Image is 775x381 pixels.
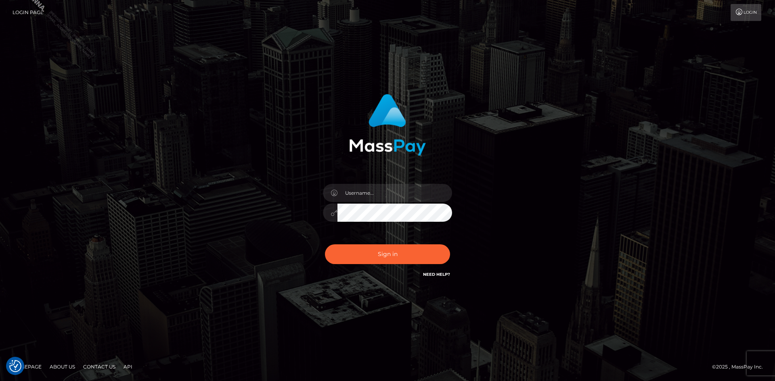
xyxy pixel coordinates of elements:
[46,360,78,373] a: About Us
[9,360,21,372] img: Revisit consent button
[9,360,45,373] a: Homepage
[13,4,44,21] a: Login Page
[325,244,450,264] button: Sign in
[731,4,761,21] a: Login
[120,360,136,373] a: API
[337,184,452,202] input: Username...
[423,272,450,277] a: Need Help?
[9,360,21,372] button: Consent Preferences
[712,362,769,371] div: © 2025 , MassPay Inc.
[80,360,119,373] a: Contact Us
[349,94,426,156] img: MassPay Login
